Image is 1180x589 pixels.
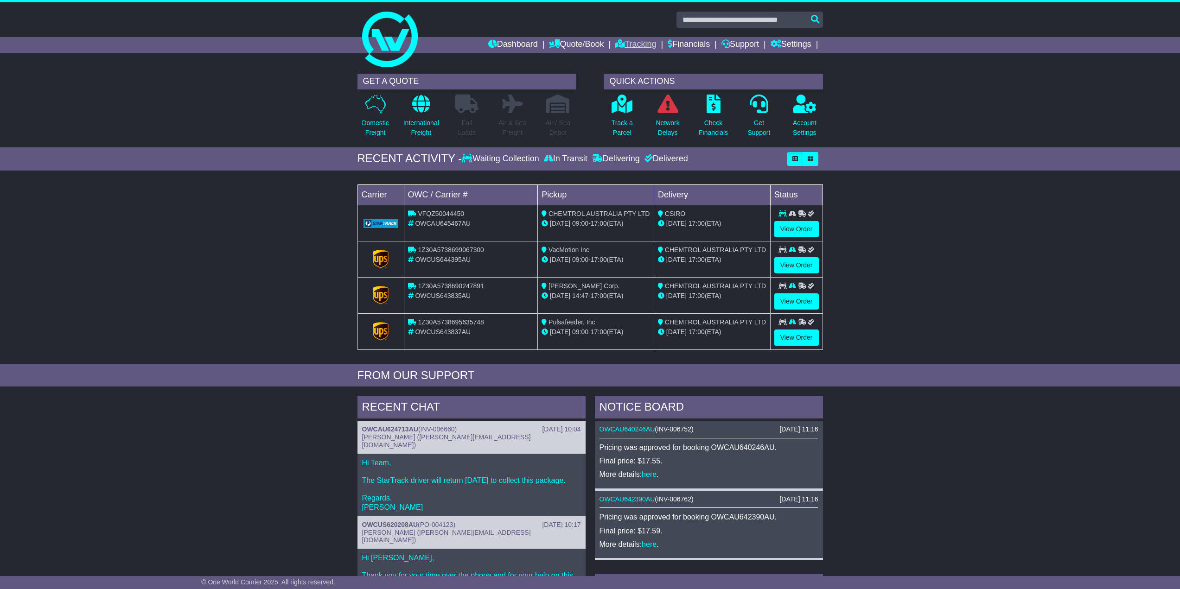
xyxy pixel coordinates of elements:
p: Get Support [747,118,770,138]
div: ( ) [600,495,818,503]
a: OWCAU640246AU [600,425,655,433]
span: CHEMTROL AUSTRALIA PTY LTD [665,246,766,253]
a: Track aParcel [611,94,633,143]
div: (ETA) [658,255,766,265]
span: 17:00 [689,256,705,263]
span: CSIRO [665,210,685,217]
span: 09:00 [572,256,588,263]
span: 1Z30A5738690247891 [418,282,484,290]
a: GetSupport [747,94,771,143]
td: Pickup [538,184,654,205]
img: GetCarrierServiceLogo [364,219,398,228]
a: CheckFinancials [698,94,728,143]
a: Support [721,37,759,53]
span: [DATE] [666,328,687,336]
td: OWC / Carrier # [404,184,538,205]
p: More details: . [600,540,818,549]
img: GetCarrierServiceLogo [373,286,389,304]
div: - (ETA) [542,219,650,228]
p: Network Delays [656,118,679,138]
span: CHEMTROL AUSTRALIA PTY LTD [549,210,650,217]
div: In Transit [542,154,590,164]
p: International Freight [403,118,439,138]
p: More details: . [600,470,818,479]
span: [DATE] [550,256,570,263]
div: Waiting Collection [462,154,541,164]
td: Status [770,184,823,205]
img: GetCarrierServiceLogo [373,250,389,268]
p: Final price: $17.59. [600,526,818,535]
div: QUICK ACTIONS [604,74,823,89]
span: 17:00 [591,256,607,263]
a: Settings [771,37,811,53]
td: Delivery [654,184,770,205]
td: Carrier [357,184,404,205]
span: 17:00 [689,220,705,227]
a: DomesticFreight [361,94,389,143]
div: [DATE] 11:16 [779,495,818,503]
span: OWCAU645467AU [415,220,471,227]
span: CHEMTROL AUSTRALIA PTY LTD [665,318,766,326]
a: View Order [774,329,819,346]
p: Pricing was approved for booking OWCAU642390AU. [600,513,818,521]
span: CHEMTROL AUSTRALIA PTY LTD [665,282,766,290]
span: INV-006660 [421,425,455,433]
div: RECENT CHAT [357,396,586,421]
span: 1Z30A5738695635748 [418,318,484,326]
div: - (ETA) [542,327,650,337]
span: 17:00 [591,220,607,227]
a: View Order [774,221,819,237]
a: NetworkDelays [655,94,680,143]
a: here [642,540,657,548]
p: Check Financials [699,118,728,138]
span: [DATE] [550,220,570,227]
div: ( ) [600,425,818,433]
span: 17:00 [689,328,705,336]
span: 1Z30A5738699067300 [418,246,484,253]
a: View Order [774,257,819,273]
span: [DATE] [550,328,570,336]
span: OWCUS643837AU [415,328,471,336]
span: [PERSON_NAME] ([PERSON_NAME][EMAIL_ADDRESS][DOMAIN_NAME]) [362,433,531,449]
p: Final price: $17.55. [600,456,818,465]
div: Delivering [590,154,642,164]
span: © One World Courier 2025. All rights reserved. [201,578,335,586]
span: INV-006752 [657,425,691,433]
div: (ETA) [658,327,766,337]
a: Tracking [615,37,656,53]
div: FROM OUR SUPPORT [357,369,823,382]
span: [DATE] [666,292,687,299]
div: [DATE] 10:04 [542,425,580,433]
span: [PERSON_NAME] ([PERSON_NAME][EMAIL_ADDRESS][DOMAIN_NAME]) [362,529,531,544]
div: (ETA) [658,291,766,301]
a: Quote/Book [549,37,604,53]
span: 09:00 [572,220,588,227]
span: 17:00 [591,292,607,299]
span: INV-006762 [657,495,691,503]
a: InternationalFreight [403,94,440,143]
span: VFQZ50044450 [418,210,464,217]
span: [DATE] [666,220,687,227]
span: OWCUS643835AU [415,292,471,299]
span: VacMotion Inc [549,246,589,253]
p: Domestic Freight [362,118,389,138]
a: Dashboard [488,37,538,53]
span: 17:00 [689,292,705,299]
p: Full Loads [455,118,478,138]
span: [DATE] [666,256,687,263]
span: 17:00 [591,328,607,336]
div: [DATE] 10:17 [542,521,580,529]
a: here [642,470,657,478]
span: 14:47 [572,292,588,299]
img: GetCarrierServiceLogo [373,322,389,341]
div: ( ) [362,521,581,529]
a: View Order [774,293,819,310]
p: Air & Sea Freight [499,118,526,138]
span: Pulsafeeder, Inc [549,318,595,326]
p: Air / Sea Depot [546,118,571,138]
span: [DATE] [550,292,570,299]
p: Account Settings [793,118,816,138]
div: (ETA) [658,219,766,228]
p: Track a Parcel [612,118,633,138]
a: AccountSettings [792,94,817,143]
